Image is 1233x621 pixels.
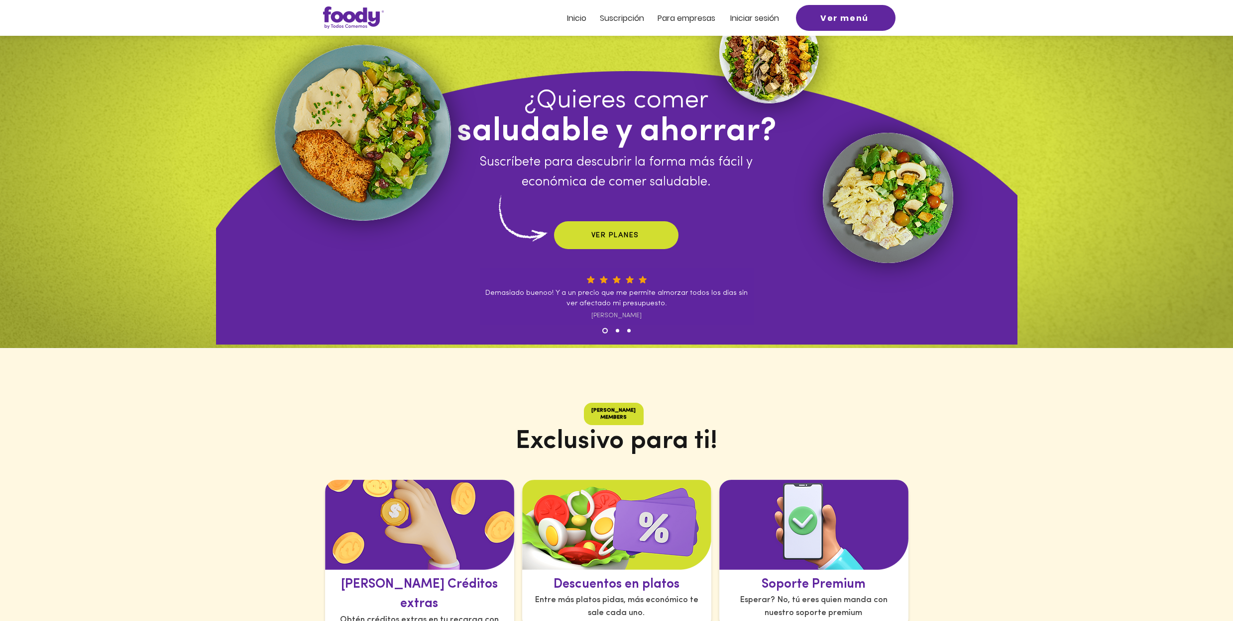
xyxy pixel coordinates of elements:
a: 1th Testimonial [602,328,608,334]
img: Frame 223 (1).png [325,480,514,570]
img: Logo_Foody V2.0.0 (3).png [323,6,384,29]
span: Suscríbete para descubrir la forma más fácil y económica de comer saludable. [479,156,753,188]
span: Pa [658,12,667,24]
span: Descuentos en platos [554,578,679,591]
nav: Diapositivas [598,328,635,334]
img: Frame 223 (1).png [719,480,908,570]
img: foody-tilapia parmesana.png [275,45,451,221]
span: Esperar? No, tú eres quien manda con nuestro soporte premium [740,596,888,617]
a: Iniciar sesión [730,14,779,22]
a: 2do testimonial [616,329,619,333]
a: Inicio [567,14,586,22]
a: 3er testimonial [627,329,631,333]
span: saludable y ahorrar? [457,115,776,149]
a: Para empresas [658,14,715,22]
img: foody-ensalada-cobb.png [719,4,819,103]
span: [PERSON_NAME] MEMBERS [591,408,636,420]
a: VER PLANES [554,221,678,249]
a: Suscripción [600,14,644,22]
div: Presentación de diapositivas [480,268,754,325]
span: Soporte Premium [762,578,866,591]
span: Suscripción [600,12,644,24]
a: Ver menú [796,5,896,31]
span: [PERSON_NAME] [591,312,642,319]
span: Entre más platos pidas, más económico te sale cada uno. [535,596,698,617]
span: Demasiado buenoo! Y a un precio que me permite almorzar todos los dias sin ver afectado mi presup... [485,289,748,307]
span: Inicio [567,12,586,24]
span: Exclusivo para ti! [516,429,717,454]
img: semicircle [216,71,1017,345]
img: Frame 223 (1).png [522,480,711,570]
span: Ver menú [820,12,869,24]
span: ra empresas [667,12,715,24]
span: VER PLANES [591,232,639,239]
img: foody-pollo-carbonara.png [823,133,953,263]
span: [PERSON_NAME] Créditos extras [341,578,498,611]
span: Iniciar sesión [730,12,779,24]
span: ¿Quieres comer [524,88,708,114]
